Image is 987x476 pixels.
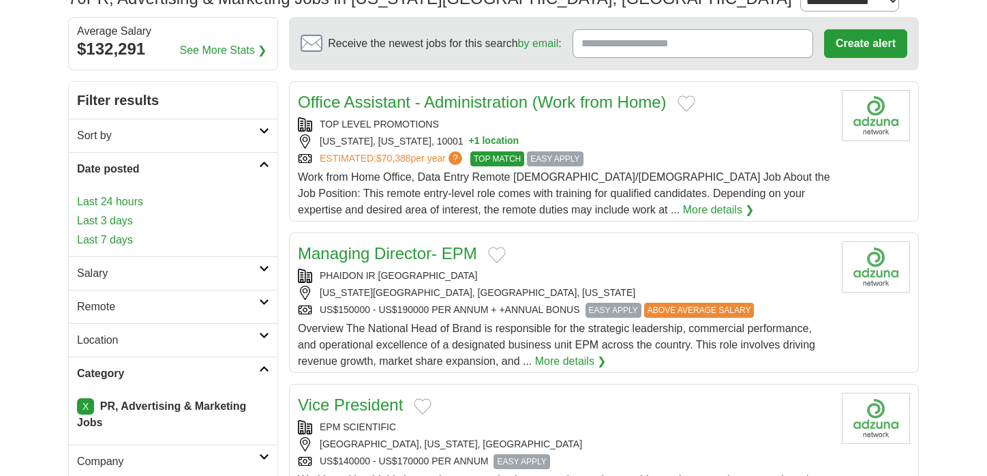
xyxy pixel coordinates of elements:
span: Overview The National Head of Brand is responsible for the strategic leadership, commercial perfo... [298,323,815,367]
a: Office Assistant - Administration (Work from Home) [298,93,667,111]
h2: Category [77,366,259,382]
span: TOP MATCH [470,151,524,166]
a: Date posted [69,152,277,185]
span: EASY APPLY [494,454,549,469]
h2: Company [77,453,259,470]
span: EASY APPLY [527,151,583,166]
a: by email [518,38,559,49]
span: Receive the newest jobs for this search : [328,35,561,52]
img: Company logo [842,393,910,444]
h2: Remote [77,299,259,315]
a: Sort by [69,119,277,152]
img: Company logo [842,90,910,141]
a: Location [69,323,277,357]
button: Add to favorite jobs [488,247,506,263]
span: ABOVE AVERAGE SALARY [644,303,755,318]
h2: Filter results [69,82,277,119]
a: Last 24 hours [77,194,269,210]
img: Company logo [842,241,910,293]
a: See More Stats ❯ [180,42,267,59]
strong: PR, Advertising & Marketing Jobs [77,400,246,428]
button: Add to favorite jobs [678,95,695,112]
a: More details ❯ [683,202,755,218]
a: ESTIMATED:$70,388per year? [320,151,465,166]
div: TOP LEVEL PROMOTIONS [298,117,831,132]
span: $70,388 [376,153,411,164]
h2: Location [77,332,259,348]
div: [GEOGRAPHIC_DATA], [US_STATE], [GEOGRAPHIC_DATA] [298,437,831,451]
h2: Sort by [77,128,259,144]
span: ? [449,151,462,165]
button: +1 location [469,134,519,149]
a: Last 3 days [77,213,269,229]
div: EPM SCIENTIFIC [298,420,831,434]
div: $132,291 [77,37,269,61]
a: Salary [69,256,277,290]
span: EASY APPLY [586,303,641,318]
a: X [77,398,94,415]
button: Add to favorite jobs [414,398,431,415]
a: Managing Director- EPM [298,244,477,263]
button: Create alert [824,29,907,58]
a: Last 7 days [77,232,269,248]
a: Remote [69,290,277,323]
div: [US_STATE], [US_STATE], 10001 [298,134,831,149]
div: US$140000 - US$170000 PER ANNUM [298,454,831,469]
a: Category [69,357,277,390]
a: Vice President [298,396,403,414]
div: PHAIDON IR [GEOGRAPHIC_DATA] [298,269,831,283]
h2: Salary [77,265,259,282]
div: [US_STATE][GEOGRAPHIC_DATA], [GEOGRAPHIC_DATA], [US_STATE] [298,286,831,300]
div: Average Salary [77,26,269,37]
div: US$150000 - US$190000 PER ANNUM + +ANNUAL BONUS [298,303,831,318]
span: + [469,134,474,149]
a: More details ❯ [535,353,607,370]
span: Work from Home Office, Data Entry Remote [DEMOGRAPHIC_DATA]/[DEMOGRAPHIC_DATA] Job About the Job ... [298,171,830,215]
h2: Date posted [77,161,259,177]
